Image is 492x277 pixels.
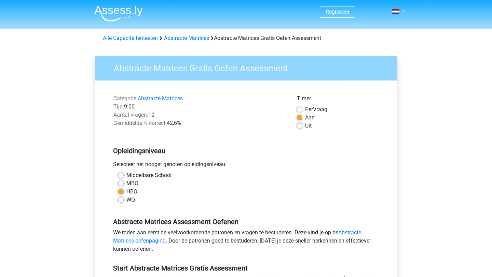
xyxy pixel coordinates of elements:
[113,264,379,272] h5: Start Abstracte Matrices Gratis Assessment
[113,103,124,110] span: Tijd:
[100,34,392,42] div: Abstracte Matrices Gratis Oefen Assessment
[305,106,313,113] span: Per
[113,218,379,226] h5: Abstracte Matrices Assessment Oefenen
[108,111,292,119] div: 10
[108,229,384,256] div: We raden aan eerst de veelvoorkomende patronen en vragen te bestuderen. Deze vind je op de . Door...
[113,120,167,126] span: Gemiddelde % correct:
[138,95,183,102] a: Abstracte Matrices
[126,179,138,188] label: MBO
[108,103,292,111] div: 9:00
[113,95,138,102] span: Categorie:
[164,35,209,41] a: Abstracte Matrices
[108,160,384,171] div: Selecteer het hoogst genoten opleidingsniveau.
[126,196,135,204] label: WO
[108,119,292,127] div: 42,6%
[113,144,379,158] h5: Opleidingsniveau
[94,5,143,21] img: Assessly
[326,9,350,15] a: Registreer
[305,114,315,122] label: Aan
[103,35,158,41] a: Alle Capaciteitentesten
[126,171,172,179] label: Middelbare School
[113,112,148,118] span: Aantal vragen:
[126,188,137,196] label: HBO
[297,94,379,105] div: Timer
[106,60,392,74] h3: Abstracte Matrices Gratis Oefen Assessment
[305,122,312,130] label: Uit
[305,105,327,114] label: Vraag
